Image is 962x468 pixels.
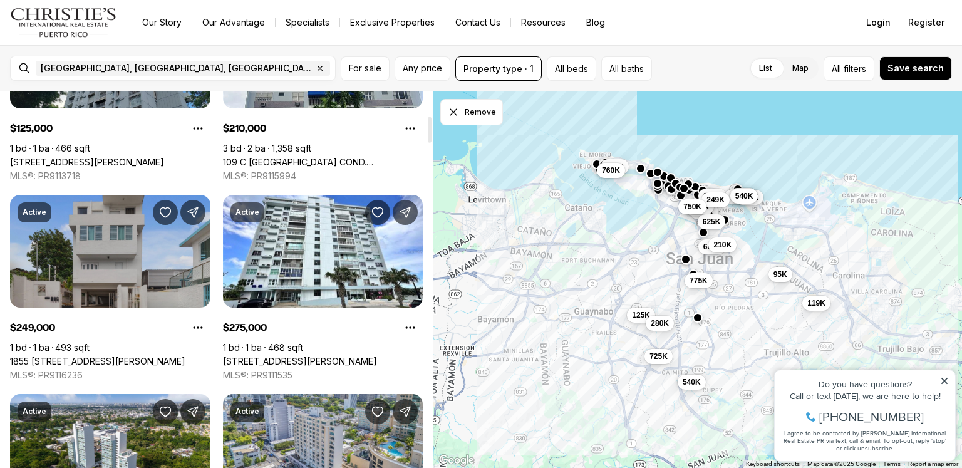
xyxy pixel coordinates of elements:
span: 449K [729,192,747,202]
a: Our Advantage [192,14,275,31]
button: Share Property [393,399,418,424]
span: 540K [735,191,753,201]
button: 280K [646,316,674,331]
a: 21 VILLA MAGNA COND. #1505, SAN JUAN PR, 00921 [10,157,164,168]
button: Share Property [393,200,418,225]
span: 680K [703,242,721,252]
button: 775K [685,273,713,288]
button: Dismiss drawing [440,99,503,125]
label: Map [782,57,819,80]
button: Property type · 1 [455,56,542,81]
span: 355K [740,192,758,202]
button: For sale [341,56,390,81]
span: Register [908,18,944,28]
button: 625K [697,214,725,229]
p: Active [23,207,46,217]
a: Exclusive Properties [340,14,445,31]
span: 775K [690,276,708,286]
a: Blog [576,14,615,31]
a: 1855 CALLE PABELLONES #A2, SAN JUAN PR, 00901 [10,356,185,367]
button: All beds [547,56,596,81]
span: 210K [713,240,732,250]
span: For sale [349,63,381,73]
button: 210K [708,237,737,252]
span: Login [866,18,891,28]
span: 460K [605,162,623,172]
div: Call or text [DATE], we are here to help! [13,40,181,49]
button: Save Property: 1855 CALLE PABELLONES #A2 [153,200,178,225]
button: 460K [600,159,628,174]
button: All baths [601,56,652,81]
span: 349K [703,191,721,201]
a: Resources [511,14,576,31]
span: 280K [651,318,669,328]
button: Property options [185,315,210,340]
span: 119K [807,298,825,308]
button: 249K [701,192,730,207]
label: List [749,57,782,80]
button: Register [901,10,952,35]
button: 365K [690,204,718,219]
button: 540K [677,375,705,390]
button: 95K [768,267,792,282]
p: Active [235,207,259,217]
span: Save search [887,63,944,73]
button: Any price [395,56,450,81]
button: Property options [398,315,423,340]
span: 95K [773,269,787,279]
button: Save Property: 110 CALLE DEL PARQUE #9J [365,399,390,424]
span: [GEOGRAPHIC_DATA], [GEOGRAPHIC_DATA], [GEOGRAPHIC_DATA] [41,63,313,73]
span: All [832,62,841,75]
span: 365K [695,207,713,217]
span: 725K [649,351,668,361]
span: 125K [632,310,650,320]
span: 750K [683,202,701,212]
span: filters [844,62,866,75]
button: Save Property: 200 Alcala St. COLLEGE PARK APARTMENTS #APT. B-1604 [153,399,178,424]
span: 625K [702,217,720,227]
button: Allfilters [824,56,874,81]
img: logo [10,8,117,38]
button: Share Property [180,200,205,225]
span: Any price [403,63,442,73]
button: 125K [627,308,655,323]
div: Do you have questions? [13,28,181,37]
a: Specialists [276,14,339,31]
span: 760K [602,165,620,175]
a: 109 C COSTA RICA COND. GRANADA #14-A, SAN JUAN PR, 00917 [223,157,423,168]
span: [PHONE_NUMBER] [51,59,156,71]
button: 725K [644,349,673,364]
button: Login [859,10,898,35]
p: Active [23,407,46,417]
button: 680K [698,239,726,254]
a: 1035 ASHFORD AVENUE #508, SAN JUAN PR, 00911 [223,356,377,367]
p: Active [235,407,259,417]
span: I agree to be contacted by [PERSON_NAME] International Real Estate PR via text, call & email. To ... [16,77,178,101]
button: 349K [698,189,726,204]
button: 645K [729,188,757,203]
button: Property options [185,116,210,141]
button: Share Property [180,399,205,424]
button: Save search [879,56,952,80]
button: Save Property: 1035 ASHFORD AVENUE #508 [365,200,390,225]
span: 540K [682,377,700,387]
a: Our Story [132,14,192,31]
button: Contact Us [445,14,510,31]
span: 249K [706,195,725,205]
button: Property options [398,116,423,141]
button: 119K [802,296,830,311]
button: 355K [735,190,763,205]
button: 750K [678,199,706,214]
button: 760K [597,163,625,178]
button: 540K [730,189,758,204]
